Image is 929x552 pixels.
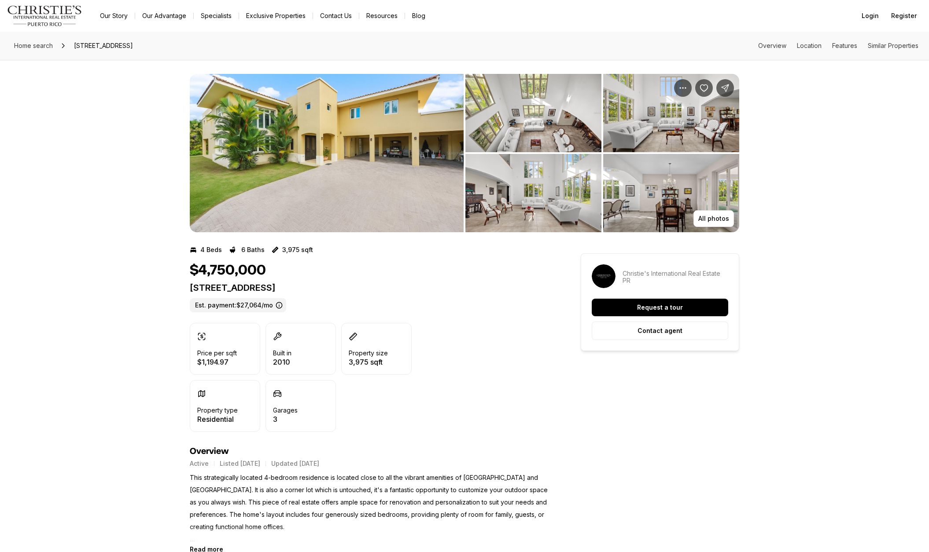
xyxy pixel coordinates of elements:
[886,7,922,25] button: Register
[349,350,388,357] p: Property size
[637,304,683,311] p: Request a tour
[638,327,682,334] p: Contact agent
[229,243,265,257] button: 6 Baths
[698,215,729,222] p: All photos
[592,322,728,340] button: Contact agent
[273,407,298,414] p: Garages
[674,79,692,97] button: Property options
[592,299,728,316] button: Request a tour
[190,282,549,293] p: [STREET_ADDRESS]
[197,416,238,423] p: Residential
[405,10,432,22] a: Blog
[190,298,286,312] label: Est. payment: $27,064/mo
[716,79,734,97] button: Share Property: 320 DORADO BEACH EAST
[194,10,239,22] a: Specialists
[758,42,918,49] nav: Page section menu
[190,262,266,279] h1: $4,750,000
[273,358,291,366] p: 2010
[282,246,313,253] p: 3,975 sqft
[832,42,857,49] a: Skip to: Features
[200,246,222,253] p: 4 Beds
[891,12,917,19] span: Register
[93,10,135,22] a: Our Story
[313,10,359,22] button: Contact Us
[70,39,136,53] span: [STREET_ADDRESS]
[856,7,884,25] button: Login
[273,416,298,423] p: 3
[623,270,728,284] p: Christie's International Real Estate PR
[465,74,601,152] button: View image gallery
[190,74,739,232] div: Listing Photos
[695,79,713,97] button: Save Property: 320 DORADO BEACH EAST
[190,446,549,457] h4: Overview
[349,358,388,366] p: 3,975 sqft
[7,5,82,26] img: logo
[868,42,918,49] a: Skip to: Similar Properties
[197,350,237,357] p: Price per sqft
[190,472,549,545] p: This strategically located 4-bedroom residence is located close to all the vibrant amenities of [...
[14,42,53,49] span: Home search
[197,358,237,366] p: $1,194.97
[359,10,405,22] a: Resources
[190,74,464,232] button: View image gallery
[11,39,56,53] a: Home search
[271,460,319,467] p: Updated [DATE]
[797,42,822,49] a: Skip to: Location
[197,407,238,414] p: Property type
[603,74,739,152] button: View image gallery
[693,210,734,227] button: All photos
[465,154,601,232] button: View image gallery
[758,42,786,49] a: Skip to: Overview
[273,350,291,357] p: Built in
[190,74,464,232] li: 1 of 7
[190,460,209,467] p: Active
[465,74,739,232] li: 2 of 7
[135,10,193,22] a: Our Advantage
[239,10,313,22] a: Exclusive Properties
[862,12,879,19] span: Login
[241,246,265,253] p: 6 Baths
[220,460,260,467] p: Listed [DATE]
[603,154,739,232] button: View image gallery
